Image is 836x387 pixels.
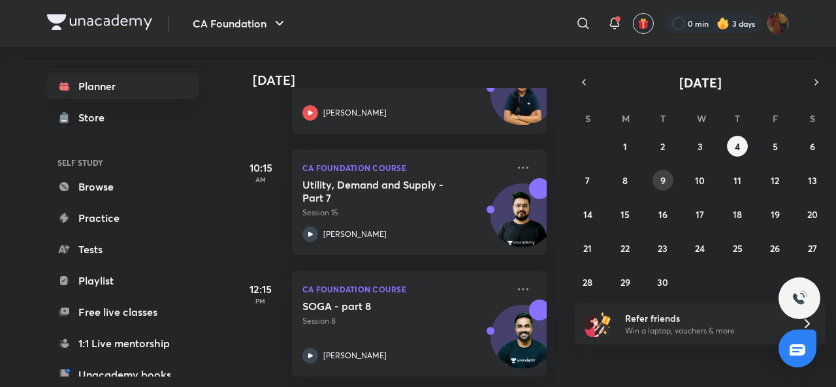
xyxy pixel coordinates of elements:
[615,204,635,224] button: September 15, 2025
[727,238,748,258] button: September 25, 2025
[491,312,554,375] img: Avatar
[577,271,598,292] button: September 28, 2025
[733,242,743,255] abbr: September 25, 2025
[622,112,630,125] abbr: Monday
[323,228,387,240] p: [PERSON_NAME]
[302,207,507,219] p: Session 15
[695,174,705,187] abbr: September 10, 2025
[47,174,199,200] a: Browse
[652,170,673,191] button: September 9, 2025
[733,174,741,187] abbr: September 11, 2025
[808,242,817,255] abbr: September 27, 2025
[47,205,199,231] a: Practice
[652,204,673,224] button: September 16, 2025
[698,140,703,153] abbr: September 3, 2025
[802,136,823,157] button: September 6, 2025
[47,268,199,294] a: Playlist
[695,242,705,255] abbr: September 24, 2025
[625,311,786,325] h6: Refer friends
[802,170,823,191] button: September 13, 2025
[491,191,554,253] img: Avatar
[802,238,823,258] button: September 27, 2025
[652,136,673,157] button: September 2, 2025
[770,242,780,255] abbr: September 26, 2025
[767,12,789,35] img: gungun Raj
[253,72,560,88] h4: [DATE]
[47,14,152,30] img: Company Logo
[185,10,295,37] button: CA Foundation
[622,174,628,187] abbr: September 8, 2025
[690,170,711,191] button: September 10, 2025
[690,204,711,224] button: September 17, 2025
[78,110,112,125] div: Store
[658,208,667,221] abbr: September 16, 2025
[773,140,778,153] abbr: September 5, 2025
[808,174,817,187] abbr: September 13, 2025
[323,107,387,119] p: [PERSON_NAME]
[234,281,287,297] h5: 12:15
[652,271,673,292] button: September 30, 2025
[234,297,287,305] p: PM
[633,13,654,34] button: avatar
[623,140,627,153] abbr: September 1, 2025
[302,300,465,313] h5: SOGA - part 8
[771,174,779,187] abbr: September 12, 2025
[792,290,807,306] img: ttu
[637,18,649,29] img: avatar
[620,242,630,255] abbr: September 22, 2025
[47,330,199,356] a: 1:1 Live mentorship
[585,112,590,125] abbr: Sunday
[690,238,711,258] button: September 24, 2025
[615,271,635,292] button: September 29, 2025
[593,73,807,91] button: [DATE]
[690,136,711,157] button: September 3, 2025
[735,140,740,153] abbr: September 4, 2025
[302,281,507,297] p: CA Foundation Course
[47,299,199,325] a: Free live classes
[810,112,815,125] abbr: Saturday
[583,242,592,255] abbr: September 21, 2025
[585,311,611,337] img: referral
[658,242,667,255] abbr: September 23, 2025
[773,112,778,125] abbr: Friday
[660,140,665,153] abbr: September 2, 2025
[765,170,786,191] button: September 12, 2025
[234,160,287,176] h5: 10:15
[697,112,706,125] abbr: Wednesday
[625,325,786,337] p: Win a laptop, vouchers & more
[47,73,199,99] a: Planner
[735,112,740,125] abbr: Thursday
[765,204,786,224] button: September 19, 2025
[577,170,598,191] button: September 7, 2025
[807,208,818,221] abbr: September 20, 2025
[615,238,635,258] button: September 22, 2025
[577,204,598,224] button: September 14, 2025
[491,69,554,132] img: Avatar
[727,170,748,191] button: September 11, 2025
[323,350,387,362] p: [PERSON_NAME]
[302,160,507,176] p: CA Foundation Course
[802,204,823,224] button: September 20, 2025
[716,17,730,30] img: streak
[620,208,630,221] abbr: September 15, 2025
[765,238,786,258] button: September 26, 2025
[727,136,748,157] button: September 4, 2025
[615,136,635,157] button: September 1, 2025
[765,136,786,157] button: September 5, 2025
[620,276,630,288] abbr: September 29, 2025
[657,276,668,288] abbr: September 30, 2025
[652,238,673,258] button: September 23, 2025
[615,170,635,191] button: September 8, 2025
[660,112,666,125] abbr: Tuesday
[583,276,592,288] abbr: September 28, 2025
[679,74,722,91] span: [DATE]
[47,14,152,33] a: Company Logo
[810,140,815,153] abbr: September 6, 2025
[302,315,507,327] p: Session 8
[696,208,704,221] abbr: September 17, 2025
[47,104,199,131] a: Store
[660,174,666,187] abbr: September 9, 2025
[733,208,742,221] abbr: September 18, 2025
[771,208,780,221] abbr: September 19, 2025
[585,174,590,187] abbr: September 7, 2025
